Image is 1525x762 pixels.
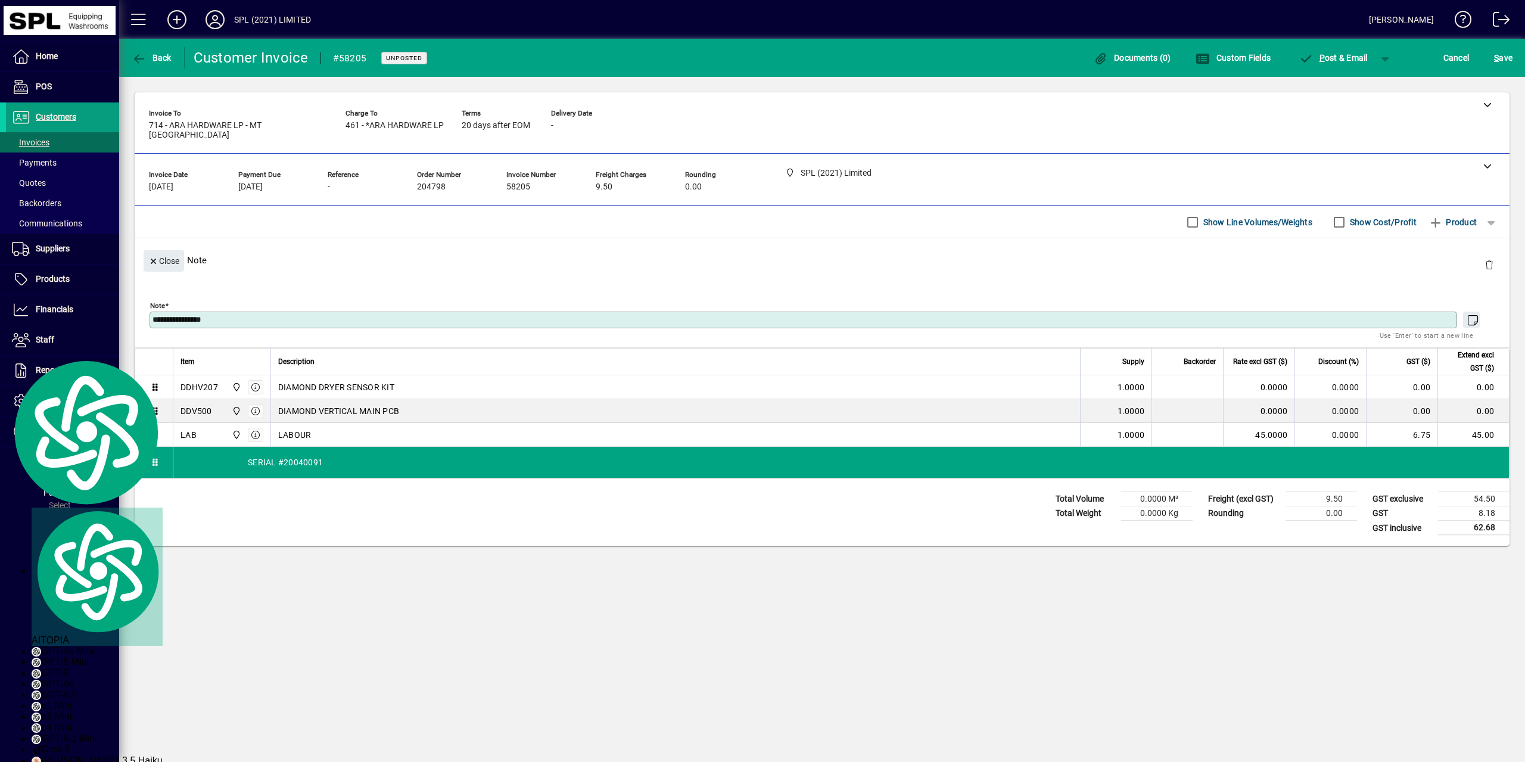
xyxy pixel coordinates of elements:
[1366,399,1437,423] td: 0.00
[132,53,172,63] span: Back
[346,121,444,130] span: 461 - *ARA HARDWARE LP
[36,274,70,284] span: Products
[1231,429,1287,441] div: 45.0000
[596,182,612,192] span: 9.50
[333,49,367,68] div: #58205
[1118,381,1145,393] span: 1.0000
[129,47,175,69] button: Back
[32,668,163,679] div: GPT-5
[1201,216,1312,228] label: Show Line Volumes/Weights
[1319,53,1325,63] span: P
[36,335,54,344] span: Staff
[278,429,312,441] span: LABOUR
[1347,216,1417,228] label: Show Cost/Profit
[238,182,263,192] span: [DATE]
[685,182,702,192] span: 0.00
[1446,2,1472,41] a: Knowledge Base
[180,429,197,441] div: LAB
[6,356,119,385] a: Reports
[1494,53,1499,63] span: S
[12,198,61,208] span: Backorders
[32,744,163,755] div: Grok 3
[1233,355,1287,368] span: Rate excl GST ($)
[32,691,41,700] img: gpt-black.svg
[1367,506,1438,521] td: GST
[6,193,119,213] a: Backorders
[278,355,315,368] span: Description
[1440,47,1473,69] button: Cancel
[119,47,185,69] app-page-header-button: Back
[1231,381,1287,393] div: 0.0000
[12,178,46,188] span: Quotes
[149,121,328,140] span: 714 - ARA HARDWARE LP - MT [GEOGRAPHIC_DATA]
[36,82,52,91] span: POS
[1184,355,1216,368] span: Backorder
[6,173,119,193] a: Quotes
[180,355,195,368] span: Item
[1299,53,1368,63] span: ost & Email
[32,646,163,657] div: GPT-4o Mini
[8,357,163,508] img: logo.svg
[12,219,82,228] span: Communications
[36,244,70,253] span: Suppliers
[1294,375,1366,399] td: 0.0000
[32,679,163,689] div: GPT-4o
[6,72,119,102] a: POS
[32,508,163,646] div: AITOPIA
[148,251,179,271] span: Close
[12,138,49,147] span: Invoices
[1491,47,1515,69] button: Save
[32,713,41,722] img: gpt-black.svg
[506,182,530,192] span: 58205
[1294,399,1366,423] td: 0.0000
[1293,47,1374,69] button: Post & Email
[1202,492,1286,506] td: Freight (excl GST)
[36,304,73,314] span: Financials
[1366,423,1437,447] td: 6.75
[144,250,184,272] button: Close
[6,265,119,294] a: Products
[1231,405,1287,417] div: 0.0000
[150,301,165,310] mat-label: Note
[229,428,242,441] span: SPL (2021) Limited
[1193,47,1274,69] button: Custom Fields
[1475,259,1504,270] app-page-header-button: Delete
[1367,521,1438,536] td: GST inclusive
[1091,47,1174,69] button: Documents (0)
[32,657,163,667] div: GPT-5 Mini
[278,405,399,417] span: DIAMOND VERTICAL MAIN PCB
[1475,250,1504,279] button: Delete
[278,381,394,393] span: DIAMOND DRYER SENSOR KIT
[32,669,41,679] img: gpt-black.svg
[6,234,119,264] a: Suppliers
[196,9,234,30] button: Profile
[135,238,1510,282] div: Note
[6,153,119,173] a: Payments
[1367,492,1438,506] td: GST exclusive
[36,51,58,61] span: Home
[551,121,553,130] span: -
[1428,213,1477,232] span: Product
[180,405,212,417] div: DDV500
[1437,423,1509,447] td: 45.00
[1423,212,1483,233] button: Product
[173,447,1509,478] div: SERIAL #20040091
[32,680,41,689] img: gpt-black.svg
[1121,506,1193,521] td: 0.0000 Kg
[158,9,196,30] button: Add
[36,112,76,122] span: Customers
[1286,492,1357,506] td: 9.50
[6,295,119,325] a: Financials
[32,723,163,733] div: o4 Mini
[1050,506,1121,521] td: Total Weight
[229,405,242,418] span: SPL (2021) Limited
[1380,328,1473,342] mat-hint: Use 'Enter' to start a new line
[1122,355,1144,368] span: Supply
[1369,10,1434,29] div: [PERSON_NAME]
[12,158,57,167] span: Payments
[417,182,446,192] span: 204798
[1118,429,1145,441] span: 1.0000
[1196,53,1271,63] span: Custom Fields
[1494,48,1512,67] span: ave
[1202,506,1286,521] td: Rounding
